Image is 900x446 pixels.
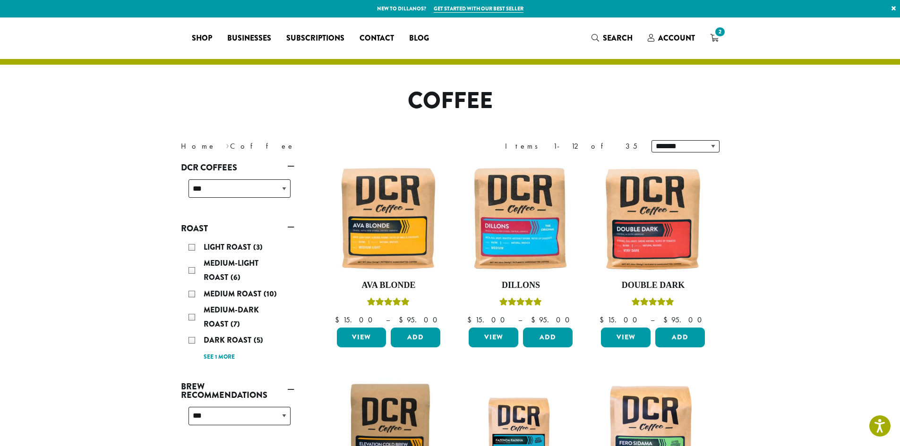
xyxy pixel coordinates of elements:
bdi: 15.00 [335,315,377,325]
span: (6) [231,272,240,283]
div: DCR Coffees [181,176,294,209]
span: (10) [264,288,277,299]
span: Medium Roast [204,288,264,299]
span: (7) [231,319,240,329]
bdi: 15.00 [467,315,509,325]
a: View [469,328,518,347]
a: Roast [181,220,294,236]
img: Double-Dark-12oz-300x300.jpg [599,164,707,273]
a: DillonsRated 5.00 out of 5 [466,164,575,324]
span: $ [335,315,343,325]
div: Roast [181,236,294,367]
a: View [337,328,386,347]
nav: Breadcrumb [181,141,436,152]
span: 2 [713,25,726,38]
button: Add [523,328,573,347]
div: Rated 5.00 out of 5 [499,296,542,311]
bdi: 95.00 [531,315,574,325]
a: Brew Recommendations [181,379,294,403]
div: Brew Recommendations [181,403,294,437]
button: Add [391,328,440,347]
span: – [651,315,654,325]
a: Ava BlondeRated 5.00 out of 5 [334,164,443,324]
a: Home [181,141,216,151]
div: Rated 5.00 out of 5 [367,296,410,311]
span: Dark Roast [204,335,254,345]
h4: Double Dark [599,280,707,291]
span: › [226,137,229,152]
bdi: 95.00 [399,315,442,325]
h4: Dillons [466,280,575,291]
a: Search [584,30,640,46]
span: Light Roast [204,242,253,252]
h1: Coffee [174,87,727,115]
a: Shop [184,31,220,46]
span: (5) [254,335,263,345]
bdi: 95.00 [663,315,706,325]
span: Medium-Dark Roast [204,304,259,329]
div: Rated 4.50 out of 5 [632,296,674,311]
span: – [386,315,390,325]
span: Blog [409,33,429,44]
a: DCR Coffees [181,160,294,176]
a: Double DarkRated 4.50 out of 5 [599,164,707,324]
span: – [518,315,522,325]
span: (3) [253,242,263,252]
a: See 1 more [204,353,235,362]
span: $ [600,315,608,325]
img: Dillons-12oz-300x300.jpg [466,164,575,273]
span: Medium-Light Roast [204,258,258,283]
bdi: 15.00 [600,315,642,325]
span: $ [467,315,475,325]
span: Businesses [227,33,271,44]
span: $ [399,315,407,325]
span: $ [663,315,671,325]
span: Account [658,33,695,43]
span: Search [603,33,633,43]
a: View [601,328,651,347]
img: Ava-Blonde-12oz-1-300x300.jpg [334,164,443,273]
span: $ [531,315,539,325]
span: Contact [360,33,394,44]
div: Items 1-12 of 35 [505,141,637,152]
span: Shop [192,33,212,44]
h4: Ava Blonde [334,280,443,291]
button: Add [655,328,705,347]
a: Get started with our best seller [434,5,523,13]
span: Subscriptions [286,33,344,44]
